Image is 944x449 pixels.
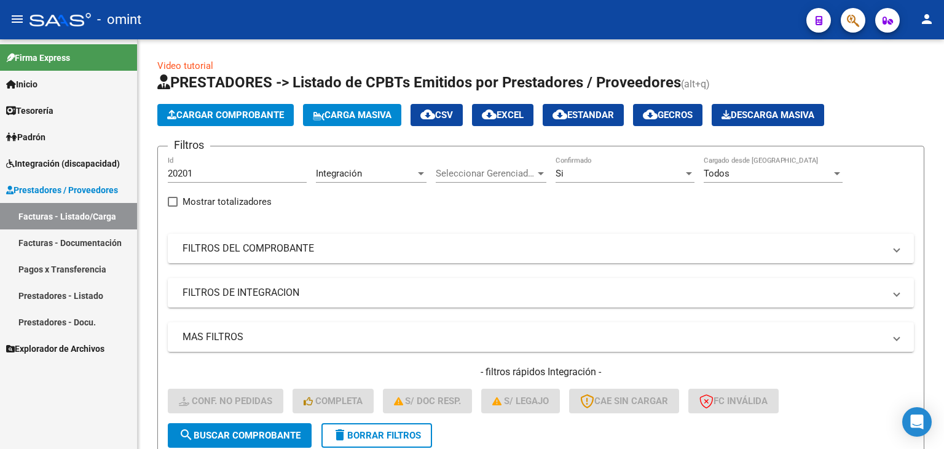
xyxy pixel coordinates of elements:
[704,168,730,179] span: Todos
[436,168,535,179] span: Seleccionar Gerenciador
[383,389,473,413] button: S/ Doc Resp.
[168,322,914,352] mat-expansion-panel-header: MAS FILTROS
[293,389,374,413] button: Completa
[167,109,284,121] span: Cargar Comprobante
[394,395,462,407] span: S/ Doc Resp.
[6,183,118,197] span: Prestadores / Proveedores
[303,104,401,126] button: Carga Masiva
[6,130,45,144] span: Padrón
[492,395,549,407] span: S/ legajo
[157,74,681,91] span: PRESTADORES -> Listado de CPBTs Emitidos por Prestadores / Proveedores
[712,104,824,126] button: Descarga Masiva
[643,109,693,121] span: Gecros
[420,107,435,122] mat-icon: cloud_download
[6,104,53,117] span: Tesorería
[681,78,710,90] span: (alt+q)
[688,389,779,413] button: FC Inválida
[722,109,814,121] span: Descarga Masiva
[168,234,914,263] mat-expansion-panel-header: FILTROS DEL COMPROBANTE
[313,109,391,121] span: Carga Masiva
[569,389,679,413] button: CAE SIN CARGAR
[6,157,120,170] span: Integración (discapacidad)
[919,12,934,26] mat-icon: person
[10,12,25,26] mat-icon: menu
[183,286,884,300] mat-panel-title: FILTROS DE INTEGRACION
[420,109,453,121] span: CSV
[481,389,560,413] button: S/ legajo
[97,6,141,33] span: - omint
[643,107,658,122] mat-icon: cloud_download
[6,77,37,91] span: Inicio
[157,60,213,71] a: Video tutorial
[168,278,914,308] mat-expansion-panel-header: FILTROS DE INTEGRACION
[472,104,533,126] button: EXCEL
[6,51,70,65] span: Firma Express
[553,109,614,121] span: Estandar
[179,427,194,442] mat-icon: search
[168,423,312,448] button: Buscar Comprobante
[168,365,914,379] h4: - filtros rápidos Integración -
[543,104,624,126] button: Estandar
[304,395,363,407] span: Completa
[6,342,104,356] span: Explorador de Archivos
[321,423,432,448] button: Borrar Filtros
[316,168,362,179] span: Integración
[411,104,463,126] button: CSV
[183,330,884,344] mat-panel-title: MAS FILTROS
[157,104,294,126] button: Cargar Comprobante
[183,242,884,255] mat-panel-title: FILTROS DEL COMPROBANTE
[183,194,272,209] span: Mostrar totalizadores
[580,395,668,407] span: CAE SIN CARGAR
[179,395,272,407] span: Conf. no pedidas
[168,137,210,154] h3: Filtros
[633,104,702,126] button: Gecros
[556,168,564,179] span: Si
[168,389,283,413] button: Conf. no pedidas
[332,427,347,442] mat-icon: delete
[712,104,824,126] app-download-masive: Descarga masiva de comprobantes (adjuntos)
[902,407,932,437] div: Open Intercom Messenger
[553,107,567,122] mat-icon: cloud_download
[332,430,421,441] span: Borrar Filtros
[482,107,497,122] mat-icon: cloud_download
[179,430,301,441] span: Buscar Comprobante
[482,109,524,121] span: EXCEL
[699,395,768,407] span: FC Inválida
